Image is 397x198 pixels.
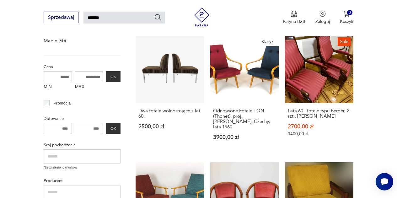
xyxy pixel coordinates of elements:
[44,16,78,20] a: Sprzedawaj
[44,63,121,70] p: Cena
[106,71,121,82] button: OK
[44,165,121,170] p: Nie znaleziono wyników
[106,123,121,134] button: OK
[283,11,305,24] a: Ikona medaluPatyna B2B
[44,177,121,184] p: Producent
[315,11,330,24] button: Zaloguj
[44,115,121,122] p: Datowanie
[210,35,279,152] a: KlasykOdnowione Fotele TON (Thonet), proj. Jaroslav Smidek, Czechy, lata 1960Odnowione Fotele TON...
[213,108,276,130] h3: Odnowione Fotele TON (Thonet), proj. [PERSON_NAME], Czechy, lata 1960
[44,12,78,23] button: Sprzedawaj
[288,108,351,119] h3: Lata 60., fotele typu Bergér, 2 szt., [PERSON_NAME]
[291,11,297,18] img: Ikona medalu
[315,19,330,24] p: Zaloguj
[44,142,121,148] p: Kraj pochodzenia
[285,35,353,152] a: SaleLata 60., fotele typu Bergér, 2 szt., Berżer HenrykowLata 60., fotele typu Bergér, 2 szt., [P...
[138,124,201,129] p: 2500,00 zł
[343,11,350,17] img: Ikona koszyka
[376,173,393,190] iframe: Smartsupp widget button
[288,131,351,136] p: 3400,00 zł
[340,19,353,24] p: Koszyk
[347,10,352,15] div: 0
[44,36,66,45] a: Meble (60)
[340,11,353,24] button: 0Koszyk
[192,8,211,26] img: Patyna - sklep z meblami i dekoracjami vintage
[138,108,201,119] h3: Dwa fotele wolnostojące z lat 60.
[283,19,305,24] p: Patyna B2B
[44,82,72,92] label: MIN
[283,11,305,24] button: Patyna B2B
[154,13,162,21] button: Szukaj
[53,100,71,107] p: Promocja
[213,135,276,140] p: 3900,00 zł
[288,124,351,129] p: 2700,00 zł
[75,82,103,92] label: MAX
[319,11,326,17] img: Ikonka użytkownika
[136,35,204,152] a: Dwa fotele wolnostojące z lat 60.Dwa fotele wolnostojące z lat 60.2500,00 zł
